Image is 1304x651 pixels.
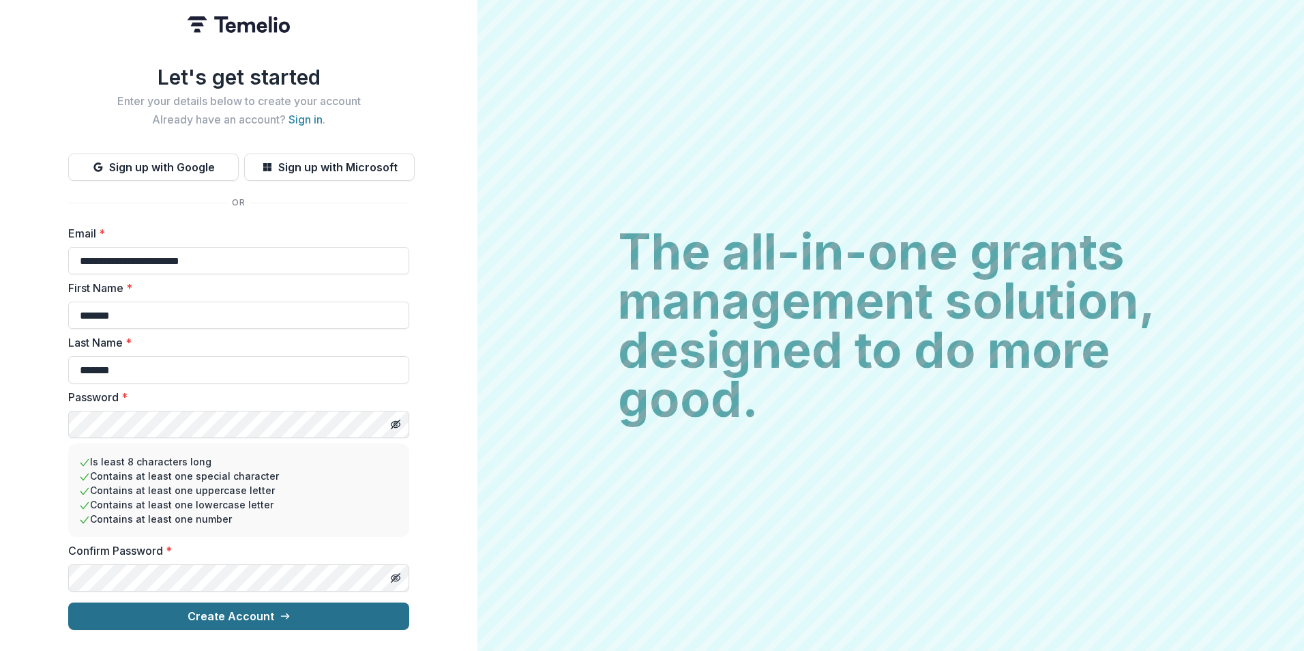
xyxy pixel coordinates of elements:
[68,389,401,405] label: Password
[68,95,409,108] h2: Enter your details below to create your account
[68,225,401,242] label: Email
[68,603,409,630] button: Create Account
[244,154,415,181] button: Sign up with Microsoft
[188,16,290,33] img: Temelio
[79,497,398,512] li: Contains at least one lowercase letter
[79,469,398,483] li: Contains at least one special character
[79,454,398,469] li: Is least 8 characters long
[68,113,409,126] h2: Already have an account? .
[385,567,406,589] button: Toggle password visibility
[68,280,401,296] label: First Name
[68,542,401,559] label: Confirm Password
[79,483,398,497] li: Contains at least one uppercase letter
[68,334,401,351] label: Last Name
[385,414,406,435] button: Toggle password visibility
[79,512,398,526] li: Contains at least one number
[288,113,323,126] a: Sign in
[68,154,239,181] button: Sign up with Google
[68,65,409,89] h1: Let's get started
